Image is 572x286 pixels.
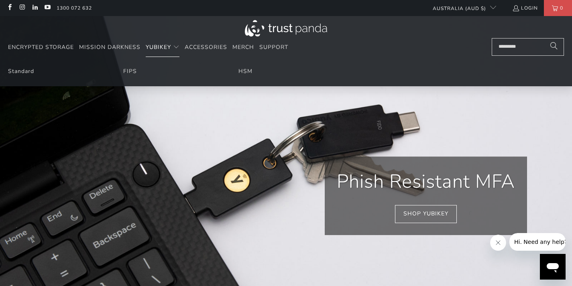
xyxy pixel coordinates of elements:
[18,5,25,11] a: Trust Panda Australia on Instagram
[8,38,288,57] nav: Translation missing: en.navigation.header.main_nav
[509,233,566,251] iframe: Message from company
[232,38,254,57] a: Merch
[490,235,506,251] iframe: Close message
[8,38,74,57] a: Encrypted Storage
[259,43,288,51] span: Support
[395,205,457,223] a: Shop YubiKey
[337,169,515,195] p: Phish Resistant MFA
[146,38,179,57] summary: YubiKey
[123,67,137,75] a: FIPS
[238,67,252,75] a: HSM
[185,38,227,57] a: Accessories
[79,38,140,57] a: Mission Darkness
[512,4,538,12] a: Login
[57,4,92,12] a: 1300 072 632
[544,38,564,56] button: Search
[6,5,13,11] a: Trust Panda Australia on Facebook
[8,67,34,75] a: Standard
[492,38,564,56] input: Search...
[146,43,171,51] span: YubiKey
[8,43,74,51] span: Encrypted Storage
[245,20,327,37] img: Trust Panda Australia
[5,6,58,12] span: Hi. Need any help?
[44,5,51,11] a: Trust Panda Australia on YouTube
[540,254,566,280] iframe: Button to launch messaging window
[232,43,254,51] span: Merch
[31,5,38,11] a: Trust Panda Australia on LinkedIn
[79,43,140,51] span: Mission Darkness
[259,38,288,57] a: Support
[185,43,227,51] span: Accessories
